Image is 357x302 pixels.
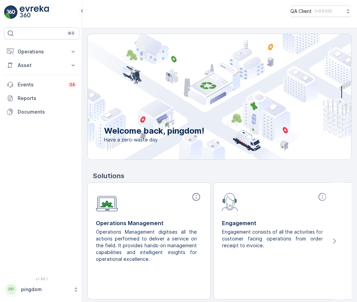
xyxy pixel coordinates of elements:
p: ( +03:00 ) [314,9,332,14]
button: PPpingdom [4,282,79,297]
img: logo [4,5,18,19]
p: Events [18,81,64,88]
p: Welcome back, pingdom! [104,125,204,136]
a: Events34 [4,78,79,91]
div: PP [6,284,17,295]
button: QA Client(+03:00) [290,5,352,17]
p: 34 [69,82,75,87]
p: Reports [18,95,76,102]
img: logo_light-DOdMpM7g.png [20,5,49,19]
a: Reports [4,91,79,105]
p: Solutions [93,171,352,181]
p: pingdom [21,286,70,293]
button: Asset [4,58,79,72]
p: QA Client [290,8,312,15]
img: module-icon [222,192,238,211]
p: Asset [18,62,66,69]
p: Operations Management digitises all the actions performed to deliver a service on the field. It p... [96,229,197,263]
img: module-icon [96,192,118,212]
span: Have a zero-waste day [104,136,204,143]
p: Documents [18,108,76,115]
button: Operations [4,45,79,58]
p: Engagement consists of all the activities for customer facing operations from order receipt to in... [222,229,323,249]
p: Operations [18,48,66,55]
a: Documents [4,105,79,119]
img: city illustration [57,34,351,160]
p: Operations Management [96,219,202,227]
p: ⌘B [68,31,74,36]
span: v 1.48.1 [4,277,79,281]
p: Engagement [222,219,328,227]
